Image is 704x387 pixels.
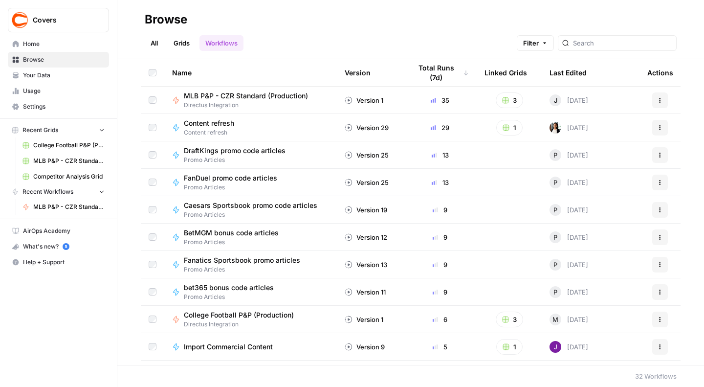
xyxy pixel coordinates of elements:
[184,101,316,110] span: Directus Integration
[172,255,329,274] a: Fanatics Sportsbook promo articlesPromo Articles
[550,94,588,106] div: [DATE]
[550,59,587,86] div: Last Edited
[172,228,329,247] a: BetMGM bonus code articlesPromo Articles
[23,102,105,111] span: Settings
[345,95,383,105] div: Version 1
[8,239,109,254] button: What's new? 5
[8,36,109,52] a: Home
[496,92,523,108] button: 3
[184,310,294,320] span: College Football P&P (Production)
[172,118,329,137] a: Content refreshContent refresh
[345,205,387,215] div: Version 19
[8,239,109,254] div: What's new?
[553,232,557,242] span: P
[573,38,672,48] input: Search
[172,91,329,110] a: MLB P&P - CZR Standard (Production)Directus Integration
[553,150,557,160] span: P
[345,287,386,297] div: Version 11
[23,71,105,80] span: Your Data
[184,146,286,156] span: DraftKings promo code articles
[145,35,164,51] a: All
[345,178,389,187] div: Version 25
[411,342,469,352] div: 5
[345,123,389,133] div: Version 29
[8,52,109,68] a: Browse
[411,150,469,160] div: 13
[22,187,73,196] span: Recent Workflows
[411,123,469,133] div: 29
[345,315,383,324] div: Version 1
[145,12,187,27] div: Browse
[553,178,557,187] span: P
[550,314,588,325] div: [DATE]
[496,120,523,136] button: 1
[647,59,673,86] div: Actions
[23,40,105,48] span: Home
[22,126,58,135] span: Recent Grids
[523,38,539,48] span: Filter
[168,35,196,51] a: Grids
[23,55,105,64] span: Browse
[411,205,469,215] div: 9
[18,137,109,153] a: College Football P&P (Production) Grid (2)
[411,287,469,297] div: 9
[184,201,317,210] span: Caesars Sportsbook promo code articles
[172,310,329,329] a: College Football P&P (Production)Directus Integration
[411,315,469,324] div: 6
[8,223,109,239] a: AirOps Academy
[184,156,293,164] span: Promo Articles
[33,141,105,150] span: College Football P&P (Production) Grid (2)
[550,231,588,243] div: [DATE]
[411,260,469,270] div: 9
[184,128,242,137] span: Content refresh
[33,157,105,165] span: MLB P&P - CZR Standard (Production) Grid (5)
[23,87,105,95] span: Usage
[550,204,588,216] div: [DATE]
[184,238,286,247] span: Promo Articles
[550,122,588,134] div: [DATE]
[345,260,387,270] div: Version 13
[345,232,387,242] div: Version 12
[18,153,109,169] a: MLB P&P - CZR Standard (Production) Grid (5)
[554,95,557,105] span: J
[184,173,277,183] span: FanDuel promo code articles
[550,177,588,188] div: [DATE]
[172,342,329,352] a: Import Commercial Content
[496,339,523,355] button: 1
[172,173,329,192] a: FanDuel promo code articlesPromo Articles
[65,244,67,249] text: 5
[184,283,274,293] span: bet365 bonus code articles
[411,232,469,242] div: 9
[184,210,325,219] span: Promo Articles
[517,35,554,51] button: Filter
[184,293,282,301] span: Promo Articles
[411,95,469,105] div: 35
[8,254,109,270] button: Help + Support
[553,205,557,215] span: P
[345,150,389,160] div: Version 25
[23,258,105,267] span: Help + Support
[172,146,329,164] a: DraftKings promo code articlesPromo Articles
[184,118,234,128] span: Content refresh
[550,286,588,298] div: [DATE]
[550,149,588,161] div: [DATE]
[411,178,469,187] div: 13
[411,59,469,86] div: Total Runs (7d)
[8,68,109,83] a: Your Data
[172,59,329,86] div: Name
[172,283,329,301] a: bet365 bonus code articlesPromo Articles
[550,259,588,271] div: [DATE]
[8,184,109,199] button: Recent Workflows
[184,91,308,101] span: MLB P&P - CZR Standard (Production)
[23,227,105,235] span: AirOps Academy
[635,371,677,381] div: 32 Workflows
[8,123,109,137] button: Recent Grids
[184,255,300,265] span: Fanatics Sportsbook promo articles
[18,199,109,215] a: MLB P&P - CZR Standard (Production)
[8,8,109,32] button: Workspace: Covers
[484,59,527,86] div: Linked Grids
[184,265,308,274] span: Promo Articles
[553,287,557,297] span: P
[184,228,279,238] span: BetMGM bonus code articles
[33,203,105,211] span: MLB P&P - CZR Standard (Production)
